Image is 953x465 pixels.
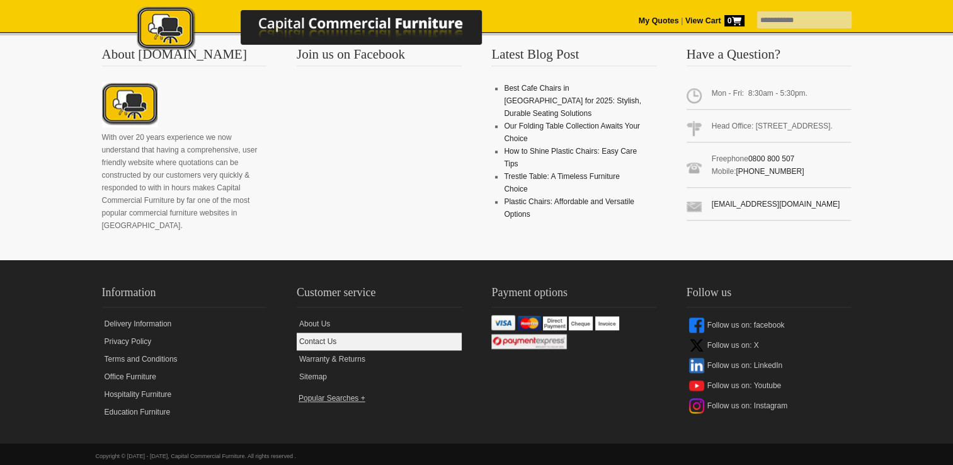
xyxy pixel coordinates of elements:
strong: View Cart [685,16,745,25]
img: instagram-icon [689,398,704,413]
a: Sitemap [297,368,462,386]
img: Capital Commercial Furniture Logo [102,6,543,52]
h2: Payment options [491,283,656,307]
a: View Cart0 [683,16,744,25]
span: Copyright © [DATE] - [DATE], Capital Commercial Furniture. All rights reserved . [96,453,296,459]
a: Our Folding Table Collection Awaits Your Choice [504,122,640,143]
a: How to Shine Plastic Chairs: Easy Care Tips [504,147,637,168]
a: About Us [297,315,462,333]
a: Plastic Chairs: Affordable and Versatile Options [504,197,634,219]
a: My Quotes [639,16,679,25]
a: Follow us on: LinkedIn [687,355,852,376]
a: Best Cafe Chairs in [GEOGRAPHIC_DATA] for 2025: Stylish, Durable Seating Solutions [504,84,641,118]
a: [EMAIL_ADDRESS][DOMAIN_NAME] [712,200,840,209]
img: linkedin-icon [689,358,704,373]
span: Head Office: [STREET_ADDRESS]. [687,115,852,142]
a: Contact Us [297,333,462,350]
img: facebook-icon [689,318,704,333]
a: Follow us on: facebook [687,315,852,335]
a: Capital Commercial Furniture Logo [102,6,543,56]
a: Office Furniture [102,368,267,386]
a: Privacy Policy [102,333,267,350]
p: With over 20 years experience we now understand that having a comprehensive, user friendly websit... [102,131,267,232]
h3: Have a Question? [687,48,852,66]
iframe: fb:page Facebook Social Plugin [297,82,460,221]
a: Follow us on: X [687,335,852,355]
img: x-icon [689,338,704,353]
img: Windcave / Payment Express [491,334,567,349]
a: Warranty & Returns [297,350,462,368]
a: Trestle Table: A Timeless Furniture Choice [504,172,619,193]
span: Mon - Fri: 8:30am - 5:30pm. [687,82,852,110]
span: 0 [724,15,745,26]
a: Hospitality Furniture [102,386,267,403]
a: Terms and Conditions [102,350,267,368]
a: Delivery Information [102,315,267,333]
a: 0800 800 507 [748,154,794,163]
a: Follow us on: Youtube [687,376,852,396]
a: Education Furniture [102,403,267,421]
a: Follow us on: Instagram [687,396,852,416]
img: VISA [491,315,515,330]
img: youtube-icon [689,378,704,393]
h2: Customer service [297,283,462,307]
img: Cheque [569,316,593,330]
a: [PHONE_NUMBER] [736,167,804,176]
h3: Latest Blog Post [491,48,656,66]
h2: Information [102,283,267,307]
img: Invoice [595,316,619,330]
span: Freephone Mobile: [687,147,852,188]
h2: Follow us [687,283,852,307]
img: Mastercard [518,316,541,330]
img: About CCFNZ Logo [102,82,157,127]
img: Direct Payment [543,316,567,330]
